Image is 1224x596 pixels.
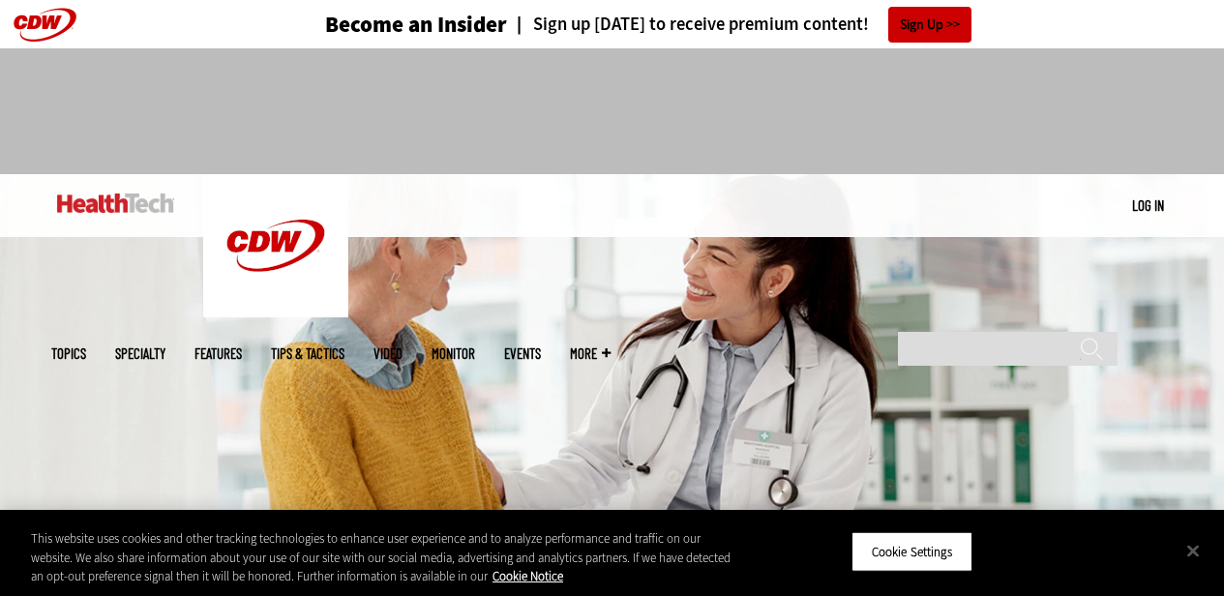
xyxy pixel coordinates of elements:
img: Home [203,174,348,317]
span: More [570,346,611,361]
h3: Become an Insider [325,14,507,36]
span: Specialty [115,346,165,361]
a: CDW [203,302,348,322]
a: More information about your privacy [493,568,563,584]
iframe: advertisement [260,68,965,155]
img: Home [57,194,174,213]
a: Log in [1132,196,1164,214]
a: MonITor [432,346,475,361]
button: Close [1172,529,1214,572]
a: Become an Insider [253,14,507,36]
button: Cookie Settings [851,531,972,572]
a: Sign up [DATE] to receive premium content! [507,15,869,34]
a: Sign Up [888,7,971,43]
a: Features [194,346,242,361]
a: Tips & Tactics [271,346,344,361]
a: Events [504,346,541,361]
a: Video [373,346,403,361]
div: This website uses cookies and other tracking technologies to enhance user experience and to analy... [31,529,734,586]
div: User menu [1132,195,1164,216]
span: Topics [51,346,86,361]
